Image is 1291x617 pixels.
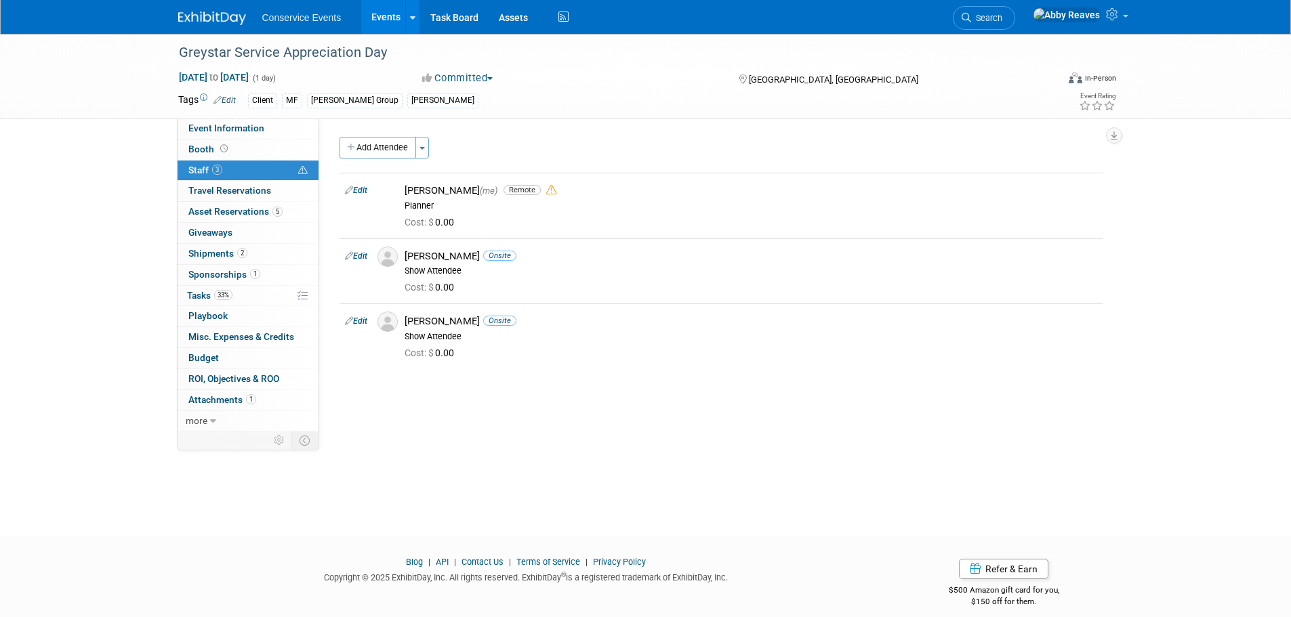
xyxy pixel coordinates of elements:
span: | [451,557,459,567]
span: 2 [237,248,247,258]
a: Privacy Policy [593,557,646,567]
a: Shipments2 [178,244,319,264]
a: Blog [406,557,423,567]
a: Giveaways [178,223,319,243]
a: Asset Reservations5 [178,202,319,222]
a: Search [953,6,1015,30]
a: Edit [345,251,367,261]
span: Sponsorships [188,269,260,280]
span: Asset Reservations [188,206,283,217]
a: API [436,557,449,567]
img: Associate-Profile-5.png [377,312,398,332]
span: (me) [480,186,497,196]
span: Budget [188,352,219,363]
div: [PERSON_NAME] [407,93,478,108]
a: Contact Us [462,557,504,567]
span: Onsite [483,251,516,261]
div: In-Person [1084,73,1116,83]
span: 0.00 [405,217,459,228]
a: Misc. Expenses & Credits [178,327,319,347]
div: [PERSON_NAME] [405,315,1098,328]
span: Potential Scheduling Conflict -- at least one attendee is tagged in another overlapping event. [298,165,308,177]
span: Booth [188,144,230,154]
a: Refer & Earn [959,559,1048,579]
a: Attachments1 [178,390,319,410]
div: [PERSON_NAME] [405,250,1098,263]
span: to [207,72,220,83]
a: Edit [345,186,367,195]
span: Attachments [188,394,256,405]
span: Travel Reservations [188,185,271,196]
span: | [425,557,434,567]
div: MF [282,93,302,108]
div: Planner [405,200,1098,211]
span: Staff [188,165,222,175]
td: Tags [178,93,236,108]
span: ROI, Objectives & ROO [188,373,279,384]
div: Copyright © 2025 ExhibitDay, Inc. All rights reserved. ExhibitDay is a registered trademark of Ex... [178,568,875,584]
span: Booth not reserved yet [218,144,230,154]
span: Cost: $ [405,282,435,293]
a: Travel Reservations [178,181,319,201]
i: Double-book Warning! [546,185,556,195]
div: Greystar Service Appreciation Day [174,41,1037,65]
img: Associate-Profile-5.png [377,247,398,267]
span: 1 [250,269,260,279]
button: Add Attendee [340,137,416,158]
div: $500 Amazon gift card for you, [895,576,1113,607]
div: Client [248,93,277,108]
img: Abby Reaves [1033,7,1101,22]
span: Event Information [188,123,264,133]
button: Committed [417,71,498,85]
sup: ® [561,571,566,578]
td: Toggle Event Tabs [291,431,319,449]
a: Edit [213,95,236,105]
span: 0.00 [405,282,459,293]
div: [PERSON_NAME] [405,184,1098,197]
span: [DATE] [DATE] [178,71,249,83]
div: Show Attendee [405,265,1098,276]
span: Onsite [483,316,516,326]
span: Search [971,13,1002,23]
span: more [186,415,207,426]
span: [GEOGRAPHIC_DATA], [GEOGRAPHIC_DATA] [749,75,918,85]
span: Playbook [188,310,228,321]
a: Event Information [178,119,319,139]
a: Tasks33% [178,286,319,306]
div: Event Format [977,70,1117,91]
span: Remote [504,185,541,195]
a: Edit [345,316,367,326]
span: 33% [214,290,232,300]
span: Misc. Expenses & Credits [188,331,294,342]
span: | [506,557,514,567]
td: Personalize Event Tab Strip [268,431,291,449]
span: (1 day) [251,74,276,83]
span: Cost: $ [405,217,435,228]
a: Terms of Service [516,557,580,567]
span: | [582,557,591,567]
a: more [178,411,319,431]
a: Budget [178,348,319,368]
a: ROI, Objectives & ROO [178,369,319,389]
div: $150 off for them. [895,596,1113,608]
span: Cost: $ [405,347,435,358]
a: Booth [178,140,319,160]
div: [PERSON_NAME] Group [307,93,403,108]
div: Show Attendee [405,331,1098,342]
img: ExhibitDay [178,12,246,25]
span: 5 [272,207,283,217]
a: Staff3 [178,161,319,181]
span: Giveaways [188,227,232,238]
span: Conservice Events [262,12,342,23]
span: 0.00 [405,347,459,358]
span: 3 [212,165,222,175]
img: Format-Inperson.png [1069,72,1082,83]
div: Event Rating [1079,93,1115,100]
span: Tasks [187,290,232,301]
a: Playbook [178,306,319,326]
a: Sponsorships1 [178,265,319,285]
span: Shipments [188,248,247,259]
span: 1 [246,394,256,404]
